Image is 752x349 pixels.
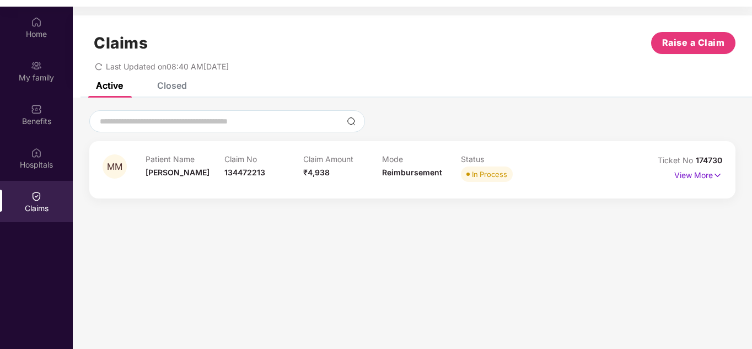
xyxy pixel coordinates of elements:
[472,169,507,180] div: In Process
[347,117,356,126] img: svg+xml;base64,PHN2ZyBpZD0iU2VhcmNoLTMyeDMyIiB4bWxucz0iaHR0cDovL3d3dy53My5vcmcvMjAwMC9zdmciIHdpZH...
[96,80,123,91] div: Active
[106,62,229,71] span: Last Updated on 08:40 AM[DATE]
[382,154,461,164] p: Mode
[94,34,148,52] h1: Claims
[658,155,696,165] span: Ticket No
[713,169,722,181] img: svg+xml;base64,PHN2ZyB4bWxucz0iaHR0cDovL3d3dy53My5vcmcvMjAwMC9zdmciIHdpZHRoPSIxNyIgaGVpZ2h0PSIxNy...
[95,62,103,71] span: redo
[224,154,303,164] p: Claim No
[303,154,382,164] p: Claim Amount
[461,154,540,164] p: Status
[31,104,42,115] img: svg+xml;base64,PHN2ZyBpZD0iQmVuZWZpdHMiIHhtbG5zPSJodHRwOi8vd3d3LnczLm9yZy8yMDAwL3N2ZyIgd2lkdGg9Ij...
[696,155,722,165] span: 174730
[651,32,735,54] button: Raise a Claim
[674,167,722,181] p: View More
[31,60,42,71] img: svg+xml;base64,PHN2ZyB3aWR0aD0iMjAiIGhlaWdodD0iMjAiIHZpZXdCb3g9IjAgMCAyMCAyMCIgZmlsbD0ibm9uZSIgeG...
[303,168,330,177] span: ₹4,938
[382,168,442,177] span: Reimbursement
[107,162,122,171] span: MM
[31,17,42,28] img: svg+xml;base64,PHN2ZyBpZD0iSG9tZSIgeG1sbnM9Imh0dHA6Ly93d3cudzMub3JnLzIwMDAvc3ZnIiB3aWR0aD0iMjAiIG...
[662,36,725,50] span: Raise a Claim
[157,80,187,91] div: Closed
[146,168,210,177] span: [PERSON_NAME]
[146,154,224,164] p: Patient Name
[31,191,42,202] img: svg+xml;base64,PHN2ZyBpZD0iQ2xhaW0iIHhtbG5zPSJodHRwOi8vd3d3LnczLm9yZy8yMDAwL3N2ZyIgd2lkdGg9IjIwIi...
[224,168,265,177] span: 134472213
[31,147,42,158] img: svg+xml;base64,PHN2ZyBpZD0iSG9zcGl0YWxzIiB4bWxucz0iaHR0cDovL3d3dy53My5vcmcvMjAwMC9zdmciIHdpZHRoPS...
